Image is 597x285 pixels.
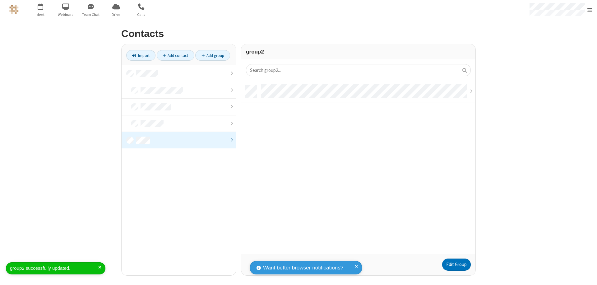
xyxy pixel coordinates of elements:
a: Add contact [157,50,194,61]
div: group2 successfully updated. [10,265,98,272]
input: Search group2... [246,64,471,76]
a: Import [126,50,155,61]
img: QA Selenium DO NOT DELETE OR CHANGE [9,5,19,14]
span: Meet [29,12,52,17]
span: Team Chat [79,12,103,17]
span: Drive [104,12,128,17]
a: Edit Group [442,259,471,271]
a: Add group [195,50,230,61]
span: Want better browser notifications? [263,264,343,272]
span: Calls [130,12,153,17]
div: grid [241,81,475,254]
h3: group2 [246,49,471,55]
span: Webinars [54,12,77,17]
h2: Contacts [121,28,476,39]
